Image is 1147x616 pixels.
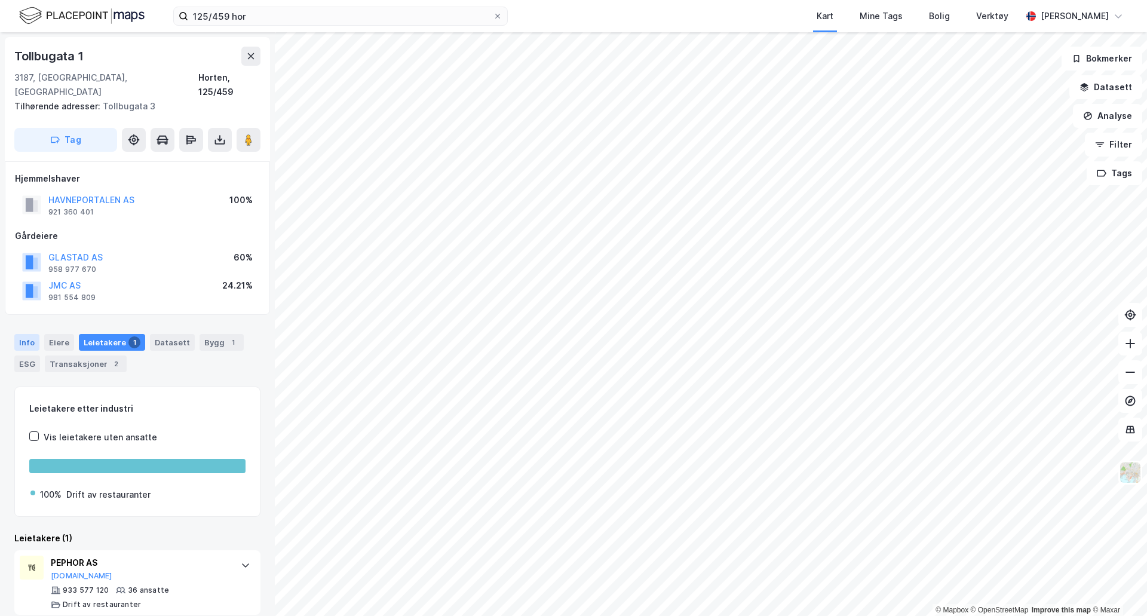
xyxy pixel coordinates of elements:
div: Kontrollprogram for chat [1087,559,1147,616]
button: Bokmerker [1062,47,1142,71]
div: 1 [227,336,239,348]
div: Tollbugata 1 [14,47,86,66]
div: 3187, [GEOGRAPHIC_DATA], [GEOGRAPHIC_DATA] [14,71,198,99]
div: Eiere [44,334,74,351]
div: Kart [817,9,833,23]
div: Gårdeiere [15,229,260,243]
a: Mapbox [936,606,968,614]
div: 1 [128,336,140,348]
div: Leietakere [79,334,145,351]
div: [PERSON_NAME] [1041,9,1109,23]
button: Tag [14,128,117,152]
div: Transaksjoner [45,355,127,372]
iframe: Chat Widget [1087,559,1147,616]
div: Hjemmelshaver [15,171,260,186]
div: 958 977 670 [48,265,96,274]
div: Leietakere etter industri [29,402,246,416]
div: 981 554 809 [48,293,96,302]
button: Filter [1085,133,1142,157]
div: Vis leietakere uten ansatte [44,430,157,445]
img: logo.f888ab2527a4732fd821a326f86c7f29.svg [19,5,145,26]
div: 36 ansatte [128,586,169,595]
div: Horten, 125/459 [198,71,260,99]
div: 100% [229,193,253,207]
div: 2 [110,358,122,370]
div: Verktøy [976,9,1008,23]
div: Tollbugata 3 [14,99,251,114]
a: Improve this map [1032,606,1091,614]
div: Drift av restauranter [66,488,151,502]
div: 24.21% [222,278,253,293]
div: Bygg [200,334,244,351]
input: Søk på adresse, matrikkel, gårdeiere, leietakere eller personer [188,7,493,25]
div: Drift av restauranter [63,600,141,609]
button: [DOMAIN_NAME] [51,571,112,581]
div: 933 577 120 [63,586,109,595]
span: Tilhørende adresser: [14,101,103,111]
div: Leietakere (1) [14,531,260,545]
button: Tags [1087,161,1142,185]
a: OpenStreetMap [971,606,1029,614]
div: 921 360 401 [48,207,94,217]
div: ESG [14,355,40,372]
img: Z [1119,461,1142,484]
div: 60% [234,250,253,265]
div: PEPHOR AS [51,556,229,570]
div: 100% [40,488,62,502]
div: Datasett [150,334,195,351]
div: Info [14,334,39,351]
button: Datasett [1069,75,1142,99]
div: Mine Tags [860,9,903,23]
div: Bolig [929,9,950,23]
button: Analyse [1073,104,1142,128]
